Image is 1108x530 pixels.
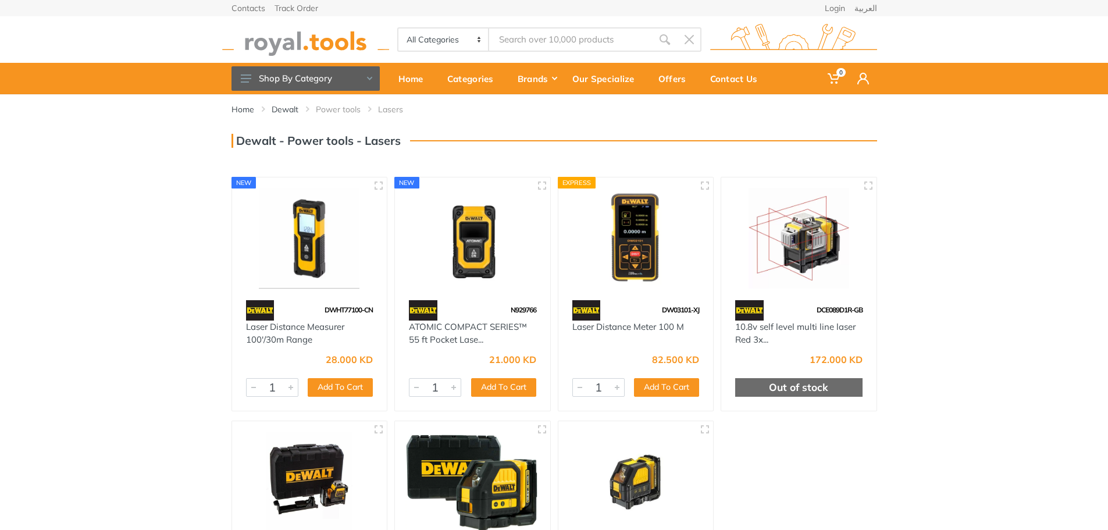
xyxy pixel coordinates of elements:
[572,321,684,332] a: Laser Distance Meter 100 M
[735,321,856,346] a: 10.8v self level multi line laser Red 3x...
[390,66,439,91] div: Home
[810,355,863,364] div: 172.000 KD
[394,177,419,188] div: new
[564,63,650,94] a: Our Specialize
[409,321,527,346] a: ATOMIC COMPACT SERIES™ 55 ft Pocket Lase...
[275,4,318,12] a: Track Order
[439,63,510,94] a: Categories
[569,188,703,289] img: Royal Tools - Laser Distance Meter 100 M
[316,104,361,115] a: Power tools
[652,355,699,364] div: 82.500 KD
[572,300,601,321] img: 45.webp
[702,63,774,94] a: Contact Us
[735,378,863,397] div: Out of stock
[378,104,421,115] li: Lasers
[231,66,380,91] button: Shop By Category
[510,66,564,91] div: Brands
[710,24,877,56] img: royal.tools Logo
[231,134,401,148] h3: Dewalt - Power tools - Lasers
[564,66,650,91] div: Our Specialize
[634,378,699,397] button: Add To Cart
[820,63,849,94] a: 0
[662,305,699,314] span: DW03101-XJ
[231,104,877,115] nav: breadcrumb
[854,4,877,12] a: العربية
[222,24,389,56] img: royal.tools Logo
[246,321,344,346] a: Laser Distance Measurer 100'/30m Range
[511,305,536,314] span: N929766
[702,66,774,91] div: Contact Us
[405,188,540,289] img: Royal Tools - ATOMIC COMPACT SERIES™ 55 ft Pocket Laser Distance Measurer
[325,305,373,314] span: DWHT77100-CN
[439,66,510,91] div: Categories
[471,378,536,397] button: Add To Cart
[836,68,846,77] span: 0
[650,63,702,94] a: Offers
[409,300,437,321] img: 45.webp
[308,378,373,397] button: Add To Cart
[489,355,536,364] div: 21.000 KD
[390,63,439,94] a: Home
[246,300,275,321] img: 45.webp
[650,66,702,91] div: Offers
[243,188,377,289] img: Royal Tools - Laser Distance Measurer 100'/30m Range
[231,177,256,188] div: new
[326,355,373,364] div: 28.000 KD
[231,104,254,115] a: Home
[558,177,596,188] div: Express
[398,29,490,51] select: Category
[817,305,863,314] span: DCE089D1R-GB
[272,104,298,115] a: Dewalt
[825,4,845,12] a: Login
[732,188,866,289] img: Royal Tools - 10.8v self level multi line laser Red 3x360
[231,4,265,12] a: Contacts
[489,27,652,52] input: Site search
[735,300,764,321] img: 45.webp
